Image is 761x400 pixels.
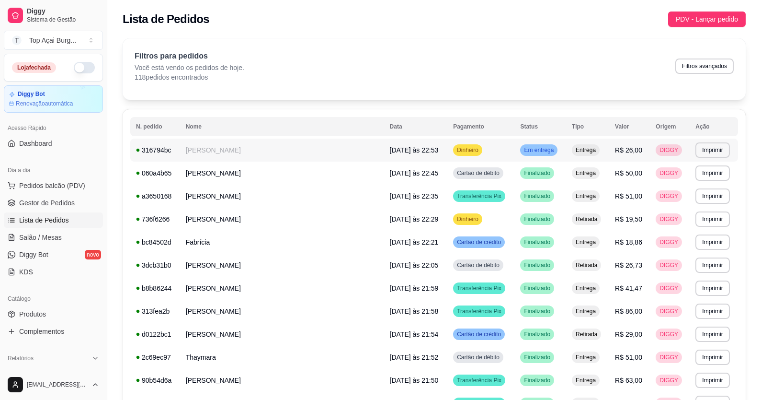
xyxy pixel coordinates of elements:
[27,16,99,24] span: Sistema de Gestão
[136,145,174,155] div: 316794bc
[180,369,384,392] td: [PERSON_NAME]
[4,264,103,280] a: KDS
[455,330,503,338] span: Cartão de crédito
[4,373,103,396] button: [EMAIL_ADDRESS][DOMAIN_NAME]
[4,163,103,178] div: Dia a dia
[522,330,552,338] span: Finalizado
[4,4,103,27] a: DiggySistema de Gestão
[522,307,552,315] span: Finalizado
[135,50,244,62] p: Filtros para pedidos
[136,306,174,316] div: 313fea2b
[19,198,75,208] span: Gestor de Pedidos
[4,366,103,381] a: Relatórios de vendas
[455,192,503,200] span: Transferência Pix
[390,353,439,361] span: [DATE] às 21:52
[29,35,76,45] div: Top Açai Burg ...
[4,85,103,113] a: Diggy BotRenovaçãoautomática
[390,376,439,384] span: [DATE] às 21:50
[180,162,384,185] td: [PERSON_NAME]
[180,208,384,231] td: [PERSON_NAME]
[615,146,642,154] span: R$ 26,00
[514,117,566,136] th: Status
[180,277,384,300] td: [PERSON_NAME]
[695,142,729,158] button: Imprimir
[180,117,384,136] th: Nome
[695,165,729,181] button: Imprimir
[390,169,439,177] span: [DATE] às 22:45
[615,376,642,384] span: R$ 63,00
[12,62,56,73] div: Loja fechada
[390,261,439,269] span: [DATE] às 22:05
[615,169,642,177] span: R$ 50,00
[574,330,599,338] span: Retirada
[522,146,556,154] span: Em entrega
[8,354,34,362] span: Relatórios
[455,146,480,154] span: Dinheiro
[390,330,439,338] span: [DATE] às 21:54
[19,267,33,277] span: KDS
[455,284,503,292] span: Transferência Pix
[574,307,598,315] span: Entrega
[695,350,729,365] button: Imprimir
[19,250,48,259] span: Diggy Bot
[384,117,448,136] th: Data
[4,120,103,136] div: Acesso Rápido
[27,7,99,16] span: Diggy
[16,100,73,107] article: Renovação automática
[136,376,174,385] div: 90b54d6a
[574,215,599,223] span: Retirada
[455,238,503,246] span: Cartão de crédito
[650,117,690,136] th: Origem
[12,35,22,45] span: T
[522,376,552,384] span: Finalizado
[136,168,174,178] div: 060a4b65
[522,284,552,292] span: Finalizado
[695,188,729,204] button: Imprimir
[522,261,552,269] span: Finalizado
[390,215,439,223] span: [DATE] às 22:29
[615,330,642,338] span: R$ 29,00
[180,231,384,254] td: Fabrícia
[136,214,174,224] div: 736f6266
[658,376,680,384] span: DIGGY
[615,353,642,361] span: R$ 51,00
[4,306,103,322] a: Produtos
[4,178,103,193] button: Pedidos balcão (PDV)
[615,215,642,223] span: R$ 19,50
[658,215,680,223] span: DIGGY
[447,117,514,136] th: Pagamento
[695,235,729,250] button: Imprimir
[695,258,729,273] button: Imprimir
[180,139,384,162] td: [PERSON_NAME]
[4,212,103,228] a: Lista de Pedidos
[4,247,103,262] a: Diggy Botnovo
[658,146,680,154] span: DIGGY
[19,215,69,225] span: Lista de Pedidos
[180,185,384,208] td: [PERSON_NAME]
[19,181,85,190] span: Pedidos balcão (PDV)
[522,215,552,223] span: Finalizado
[676,14,738,24] span: PDV - Lançar pedido
[522,353,552,361] span: Finalizado
[180,323,384,346] td: [PERSON_NAME]
[455,215,480,223] span: Dinheiro
[690,117,738,136] th: Ação
[390,307,439,315] span: [DATE] às 21:58
[566,117,609,136] th: Tipo
[390,284,439,292] span: [DATE] às 21:59
[574,353,598,361] span: Entrega
[455,169,501,177] span: Cartão de débito
[658,330,680,338] span: DIGGY
[180,346,384,369] td: Thaymara
[4,31,103,50] button: Select a team
[615,284,642,292] span: R$ 41,47
[574,376,598,384] span: Entrega
[19,369,82,378] span: Relatórios de vendas
[180,254,384,277] td: [PERSON_NAME]
[390,146,439,154] span: [DATE] às 22:53
[695,212,729,227] button: Imprimir
[615,238,642,246] span: R$ 18,86
[455,307,503,315] span: Transferência Pix
[675,59,734,74] button: Filtros avançados
[390,192,439,200] span: [DATE] às 22:35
